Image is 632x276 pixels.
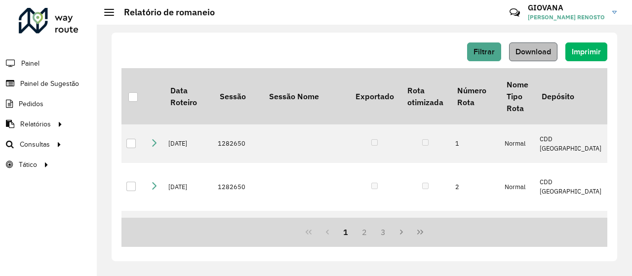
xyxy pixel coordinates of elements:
th: Rota otimizada [400,68,450,124]
th: Sessão [213,68,262,124]
td: Normal [500,124,535,163]
button: Next Page [393,223,411,241]
button: 2 [355,223,374,241]
th: Nome Tipo Rota [500,68,535,124]
a: Contato Rápido [504,2,525,23]
button: 1 [336,223,355,241]
button: 3 [374,223,393,241]
button: Download [509,42,557,61]
span: Pedidos [19,99,43,109]
span: Imprimir [572,47,601,56]
h2: Relatório de romaneio [114,7,215,18]
button: Last Page [411,223,430,241]
td: 3 [450,211,500,249]
span: Relatórios [20,119,51,129]
span: Filtrar [474,47,495,56]
td: Normal [500,163,535,211]
td: [DATE] [163,211,213,249]
td: 1 [450,124,500,163]
button: Filtrar [467,42,501,61]
h3: GIOVANA [528,3,605,12]
td: CDD [GEOGRAPHIC_DATA] [535,211,607,249]
th: Depósito [535,68,607,124]
td: Normal [500,211,535,249]
span: Download [515,47,551,56]
button: Imprimir [565,42,607,61]
td: [DATE] [163,124,213,163]
span: Painel de Sugestão [20,79,79,89]
th: Sessão Nome [262,68,349,124]
span: [PERSON_NAME] RENOSTO [528,13,605,22]
span: Tático [19,159,37,170]
td: [DATE] [163,163,213,211]
td: 1282650 [213,124,262,163]
th: Data Roteiro [163,68,213,124]
td: 1282650 [213,211,262,249]
th: Exportado [349,68,400,124]
td: 1282650 [213,163,262,211]
th: Número Rota [450,68,500,124]
span: Painel [21,58,39,69]
td: CDD [GEOGRAPHIC_DATA] [535,124,607,163]
span: Consultas [20,139,50,150]
td: CDD [GEOGRAPHIC_DATA] [535,163,607,211]
td: 2 [450,163,500,211]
